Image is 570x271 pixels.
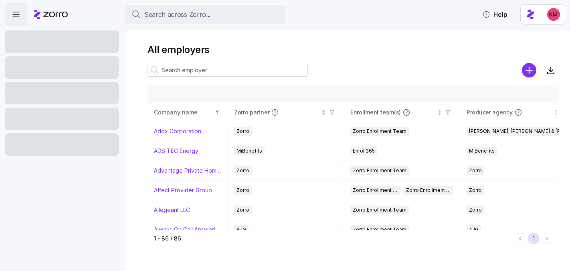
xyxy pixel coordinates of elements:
[154,226,221,234] a: Always On Call Answering Service
[154,127,201,135] a: Addx Corporation
[148,64,308,77] input: Search employer
[469,225,479,234] span: AJG
[154,167,221,175] a: Advantage Private Home Care
[154,147,198,155] a: ADS TEC Energy
[236,147,262,155] span: MiBenefits
[406,186,451,195] span: Zorro Enrollment Experts
[515,233,525,244] button: Previous page
[154,186,212,194] a: Affect Provider Group
[522,63,536,77] svg: add icon
[321,110,326,115] div: Not sorted
[236,206,249,214] span: Zorro
[528,233,539,244] button: 1
[236,225,246,234] span: AJG
[350,108,401,116] span: Enrollment team(s)
[476,6,514,22] button: Help
[353,166,406,175] span: Zorro Enrollment Team
[344,103,460,122] th: Enrollment team(s)Not sorted
[482,10,507,19] span: Help
[234,108,269,116] span: Zorro partner
[154,206,190,214] a: Allegeant LLC
[236,186,249,195] span: Zorro
[353,186,398,195] span: Zorro Enrollment Team
[469,147,495,155] span: MiBenefits
[469,186,482,195] span: Zorro
[214,110,220,115] div: Sorted ascending
[353,225,406,234] span: Zorro Enrollment Team
[469,166,482,175] span: Zorro
[236,127,249,136] span: Zorro
[125,5,285,24] button: Search across Zorro...
[228,103,344,122] th: Zorro partnerNot sorted
[553,110,559,115] div: Not sorted
[148,103,228,122] th: Company nameSorted ascending
[547,8,560,21] img: 8fbd33f679504da1795a6676107ffb9e
[467,108,513,116] span: Producer agency
[154,108,213,117] div: Company name
[148,43,559,56] h1: All employers
[144,10,210,20] span: Search across Zorro...
[353,206,406,214] span: Zorro Enrollment Team
[154,234,511,242] div: 1 - 86 / 86
[542,233,552,244] button: Next page
[353,147,375,155] span: Enroll365
[469,206,482,214] span: Zorro
[236,166,249,175] span: Zorro
[437,110,443,115] div: Not sorted
[353,127,406,136] span: Zorro Enrollment Team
